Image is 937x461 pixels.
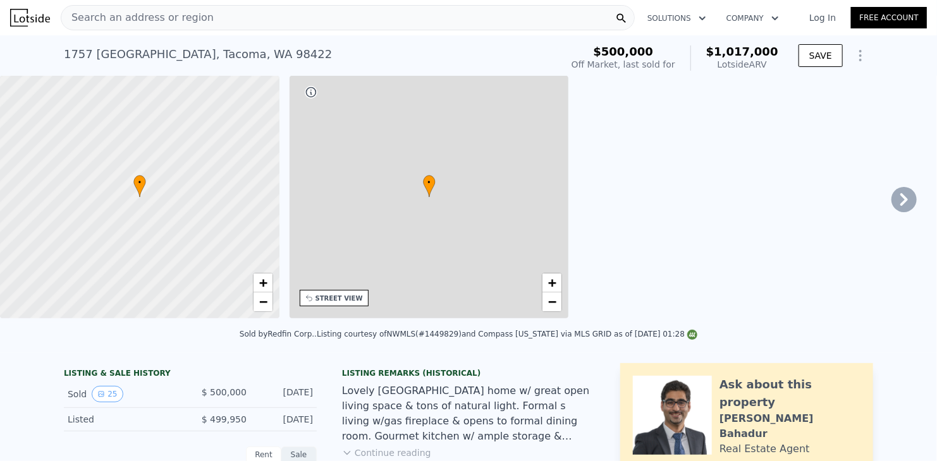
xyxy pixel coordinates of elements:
[259,275,267,290] span: +
[548,275,556,290] span: +
[794,11,851,24] a: Log In
[799,44,843,67] button: SAVE
[342,368,595,378] div: Listing Remarks (Historical)
[423,177,436,188] span: •
[254,273,273,292] a: Zoom in
[542,292,561,311] a: Zoom out
[133,175,146,197] div: •
[423,175,436,197] div: •
[240,330,317,338] div: Sold by Redfin Corp. .
[64,45,332,63] div: 1757 [GEOGRAPHIC_DATA] , Tacoma , WA 98422
[572,58,675,71] div: Off Market, last sold for
[10,9,50,27] img: Lotside
[637,7,716,30] button: Solutions
[720,411,860,441] div: [PERSON_NAME] Bahadur
[720,441,810,457] div: Real Estate Agent
[202,414,247,424] span: $ 499,950
[64,368,317,381] div: LISTING & SALE HISTORY
[848,43,873,68] button: Show Options
[706,58,778,71] div: Lotside ARV
[342,446,431,459] button: Continue reading
[851,7,927,28] a: Free Account
[720,376,860,411] div: Ask about this property
[342,383,595,444] div: Lovely [GEOGRAPHIC_DATA] home w/ great open living space & tons of natural light. Formal s living...
[548,294,556,309] span: −
[68,386,180,402] div: Sold
[254,292,273,311] a: Zoom out
[706,45,778,58] span: $1,017,000
[687,330,697,340] img: NWMLS Logo
[257,413,313,426] div: [DATE]
[716,7,789,30] button: Company
[68,413,180,426] div: Listed
[202,387,247,397] span: $ 500,000
[315,294,363,303] div: STREET VIEW
[61,10,214,25] span: Search an address or region
[133,177,146,188] span: •
[92,386,123,402] button: View historical data
[257,386,313,402] div: [DATE]
[542,273,561,292] a: Zoom in
[317,330,697,338] div: Listing courtesy of NWMLS (#1449829) and Compass [US_STATE] via MLS GRID as of [DATE] 01:28
[594,45,654,58] span: $500,000
[259,294,267,309] span: −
